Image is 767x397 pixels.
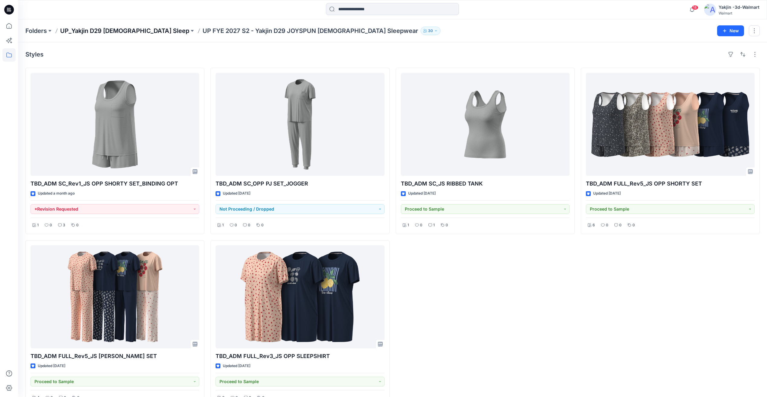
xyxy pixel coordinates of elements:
a: TBD_ADM SC_OPP PJ SET_JOGGER [216,73,384,176]
button: New [717,25,744,36]
p: Updated a month ago [38,190,75,197]
p: 1 [37,222,39,228]
p: 0 [632,222,635,228]
p: 1 [222,222,224,228]
a: TBD_ADM FULL_Rev5_JS OPP SHORTY SET [586,73,755,176]
a: UP_Yakjin D29 [DEMOGRAPHIC_DATA] Sleep [60,27,189,35]
p: TBD_ADM FULL_Rev5_JS OPP SHORTY SET [586,179,755,188]
p: Updated [DATE] [408,190,436,197]
p: 6 [593,222,595,228]
h4: Styles [25,51,44,58]
p: Updated [DATE] [223,190,250,197]
a: TBD_ADM FULL_Rev5_JS OPP PJ SET [31,245,199,348]
p: 0 [235,222,237,228]
p: Updated [DATE] [38,363,65,369]
p: TBD_ADM FULL_Rev5_JS [PERSON_NAME] SET [31,352,199,360]
div: Yakjin -3d-Walmart [719,4,759,11]
img: avatar [704,4,716,16]
p: Updated [DATE] [223,363,250,369]
p: 1 [408,222,409,228]
a: TBD_ADM FULL_Rev3_JS OPP SLEEPSHIRT [216,245,384,348]
p: 0 [50,222,52,228]
p: 0 [420,222,422,228]
p: TBD_ADM FULL_Rev3_JS OPP SLEEPSHIRT [216,352,384,360]
a: Folders [25,27,47,35]
a: TBD_ADM SC_Rev1_JS OPP SHORTY SET_BINDING OPT [31,73,199,176]
p: 0 [76,222,79,228]
p: Updated [DATE] [593,190,621,197]
p: TBD_ADM SC_JS RIBBED TANK [401,179,570,188]
div: Walmart [719,11,759,15]
p: 0 [248,222,250,228]
p: UP FYE 2027 S2 - Yakjin D29 JOYSPUN [DEMOGRAPHIC_DATA] Sleepwear [203,27,418,35]
p: 0 [261,222,264,228]
p: 0 [606,222,608,228]
p: 1 [433,222,435,228]
button: 30 [421,27,440,35]
p: TBD_ADM SC_OPP PJ SET_JOGGER [216,179,384,188]
p: 0 [446,222,448,228]
a: TBD_ADM SC_JS RIBBED TANK [401,73,570,176]
p: TBD_ADM SC_Rev1_JS OPP SHORTY SET_BINDING OPT [31,179,199,188]
p: 3 [63,222,65,228]
p: 30 [428,27,433,34]
p: 0 [619,222,622,228]
span: 18 [692,5,698,10]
